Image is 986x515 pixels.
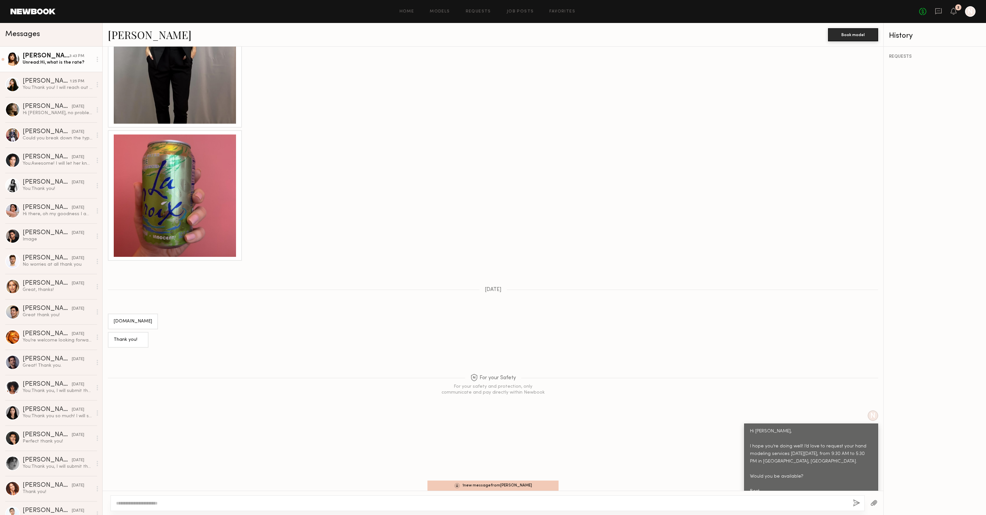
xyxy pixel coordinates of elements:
div: [DATE] [72,280,84,287]
div: [PERSON_NAME] [23,53,69,59]
div: Perfect thank you! [23,438,92,444]
div: [DATE] [72,508,84,514]
div: [DATE] [72,230,84,236]
div: [DATE] [72,483,84,489]
div: [PERSON_NAME] [23,482,72,489]
div: [DATE] [72,407,84,413]
div: Great! Thank you. [23,362,92,369]
a: Models [430,10,450,14]
div: 1:25 PM [70,78,84,85]
div: Thank you! [23,489,92,495]
div: [PERSON_NAME] [23,154,72,160]
div: [DOMAIN_NAME] [114,318,152,325]
div: You’re welcome looking forward to opportunity to work with you all. [GEOGRAPHIC_DATA] [23,337,92,343]
div: [PERSON_NAME] [23,204,72,211]
a: Job Posts [507,10,534,14]
div: You: Thank you! [23,186,92,192]
a: Requests [466,10,491,14]
div: Hi [PERSON_NAME], I hope you’re doing well! I’d love to request your hand modeling services [DATE... [750,428,872,510]
div: [PERSON_NAME] [23,381,72,388]
div: [PERSON_NAME] [23,406,72,413]
div: You: Thank you! I will reach out again soon. [23,85,92,91]
div: You: Awesome! I will let her know. [23,160,92,167]
div: 2 [957,6,959,10]
div: Great thank you! [23,312,92,318]
span: [DATE] [485,287,502,293]
div: Could you break down the typical day rates? [23,135,92,141]
div: Hi there, oh my goodness I am so sorry. Unfortunately I was shooting in [GEOGRAPHIC_DATA] and I c... [23,211,92,217]
div: History [889,32,981,40]
div: [PERSON_NAME] [23,356,72,362]
div: [PERSON_NAME] [23,179,72,186]
a: N [965,6,976,17]
span: Messages [5,31,40,38]
div: [PERSON_NAME] [23,78,70,85]
div: [DATE] [72,154,84,160]
div: [DATE] [72,306,84,312]
a: [PERSON_NAME] [108,28,191,42]
div: [PERSON_NAME] [23,331,72,337]
span: For your Safety [470,374,516,382]
div: Thank you! [114,336,143,344]
div: Image [23,236,92,242]
div: [DATE] [72,331,84,337]
div: [DATE] [72,179,84,186]
div: [DATE] [72,381,84,388]
div: For your safety and protection, only communicate and pay directly within Newbook [441,384,545,396]
div: You: Thank you so much! I will submit these! [23,413,92,419]
div: Unread: Hi, what is the rate? [23,59,92,66]
div: [DATE] [72,356,84,362]
div: [DATE] [72,255,84,261]
div: [PERSON_NAME] [23,230,72,236]
div: [PERSON_NAME] [23,280,72,287]
div: [DATE] [72,129,84,135]
div: [DATE] [72,457,84,463]
a: Home [400,10,414,14]
div: [DATE] [72,104,84,110]
div: [PERSON_NAME] [23,103,72,110]
button: Book model [828,28,878,41]
div: [PERSON_NAME] [23,305,72,312]
div: You: Thank you, I will submit these! [23,388,92,394]
div: [PERSON_NAME] [23,507,72,514]
div: [DATE] [72,205,84,211]
div: 1 new message from [PERSON_NAME] [427,481,559,491]
div: 3:43 PM [69,53,84,59]
div: [PERSON_NAME] [23,432,72,438]
div: You: Thank you, I will submit these! [23,463,92,470]
div: [PERSON_NAME] [23,129,72,135]
a: Favorites [549,10,575,14]
div: Hi [PERSON_NAME], no problem [EMAIL_ADDRESS][PERSON_NAME][DOMAIN_NAME] [PHONE_NUMBER] I would rat... [23,110,92,116]
div: [PERSON_NAME] [23,457,72,463]
div: [PERSON_NAME] [23,255,72,261]
div: Great, thanks! [23,287,92,293]
div: No worries at all thank you [23,261,92,268]
a: Book model [828,31,878,37]
div: [DATE] [72,432,84,438]
div: REQUESTS [889,54,981,59]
